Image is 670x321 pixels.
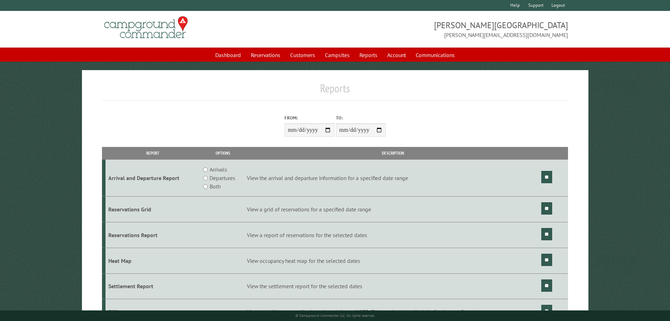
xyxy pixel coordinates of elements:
[106,222,200,248] td: Reservations Report
[106,248,200,273] td: Heat Map
[102,81,568,101] h1: Reports
[286,48,319,62] a: Customers
[106,197,200,222] td: Reservations Grid
[335,19,568,39] span: [PERSON_NAME][GEOGRAPHIC_DATA] [PERSON_NAME][EMAIL_ADDRESS][DOMAIN_NAME]
[210,182,221,191] label: Both
[210,174,235,182] label: Departures
[295,313,375,318] small: © Campground Commander LLC. All rights reserved.
[106,160,200,197] td: Arrival and Departure Report
[355,48,382,62] a: Reports
[246,273,540,299] td: View the settlement report for the selected dates
[106,147,200,159] th: Report
[211,48,245,62] a: Dashboard
[246,248,540,273] td: View occupancy heat map for the selected dates
[246,147,540,159] th: Description
[210,165,227,174] label: Arrivals
[336,115,386,121] label: To:
[411,48,459,62] a: Communications
[321,48,354,62] a: Campsites
[285,115,334,121] label: From:
[383,48,410,62] a: Account
[246,160,540,197] td: View the arrival and departure information for a specified date range
[246,222,540,248] td: View a report of reservations for the selected dates
[247,48,285,62] a: Reservations
[200,147,245,159] th: Options
[102,14,190,41] img: Campground Commander
[106,273,200,299] td: Settlement Report
[246,197,540,222] td: View a grid of reservations for a specified date range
